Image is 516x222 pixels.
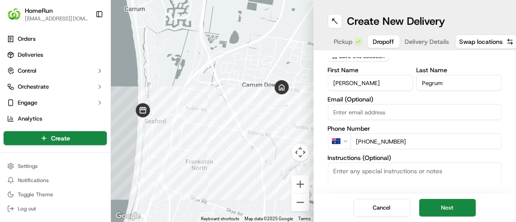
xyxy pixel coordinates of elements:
[328,75,413,91] input: Enter first name
[18,177,49,184] span: Notifications
[30,84,146,93] div: Start new chat
[4,112,107,126] a: Analytics
[18,115,42,123] span: Analytics
[4,32,107,46] a: Orders
[18,83,49,91] span: Orchestrate
[18,99,37,107] span: Engage
[334,37,353,46] span: Pickup
[4,174,107,187] button: Notifications
[299,216,311,221] a: Terms (opens in new tab)
[9,129,16,136] div: 📗
[63,149,107,156] a: Powered byPylon
[328,104,502,120] input: Enter email address
[7,7,21,21] img: HomeRun
[18,67,36,75] span: Control
[5,125,71,140] a: 📗Knowledge Base
[71,125,146,140] a: 💻API Documentation
[245,216,293,221] span: Map data ©2025 Google
[23,57,160,66] input: Got a question? Start typing here...
[84,128,142,137] span: API Documentation
[151,87,161,97] button: Start new chat
[30,93,112,100] div: We're available if you need us!
[9,84,25,100] img: 1736555255976-a54dd68f-1ca7-489b-9aae-adbdc363a1c4
[291,194,309,211] button: Zoom out
[328,96,502,102] label: Email (Optional)
[354,199,410,217] button: Cancel
[328,155,502,161] label: Instructions (Optional)
[373,37,394,46] span: Dropoff
[201,216,240,222] button: Keyboard shortcuts
[4,188,107,201] button: Toggle Theme
[4,4,92,25] button: HomeRunHomeRun[EMAIL_ADDRESS][DOMAIN_NAME]
[75,129,82,136] div: 💻
[291,144,309,161] button: Map camera controls
[291,175,309,193] button: Zoom in
[4,64,107,78] button: Control
[417,75,502,91] input: Enter last name
[417,67,502,73] label: Last Name
[328,125,502,132] label: Phone Number
[9,35,161,49] p: Welcome 👋
[51,134,70,143] span: Create
[113,210,142,222] img: Google
[460,37,503,46] span: Swap locations
[351,133,502,149] input: Enter phone number
[4,131,107,145] button: Create
[18,163,38,170] span: Settings
[419,199,476,217] button: Next
[9,8,27,26] img: Nash
[88,150,107,156] span: Pylon
[4,80,107,94] button: Orchestrate
[18,191,53,198] span: Toggle Theme
[4,160,107,172] button: Settings
[113,210,142,222] a: Open this area in Google Maps (opens a new window)
[18,128,68,137] span: Knowledge Base
[25,6,53,15] button: HomeRun
[18,51,43,59] span: Deliveries
[347,14,445,28] h1: Create New Delivery
[405,37,449,46] span: Delivery Details
[328,67,413,73] label: First Name
[18,35,35,43] span: Orders
[25,15,88,22] button: [EMAIL_ADDRESS][DOMAIN_NAME]
[4,48,107,62] a: Deliveries
[4,96,107,110] button: Engage
[4,203,107,215] button: Log out
[18,205,36,212] span: Log out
